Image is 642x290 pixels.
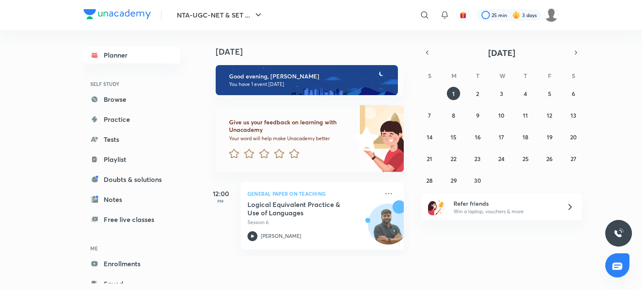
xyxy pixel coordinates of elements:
[84,111,181,128] a: Practice
[524,90,527,98] abbr: September 4, 2025
[172,7,268,23] button: NTA-UGC-NET & SET ...
[428,199,445,215] img: referral
[567,87,580,100] button: September 6, 2025
[216,65,398,95] img: evening
[84,255,181,272] a: Enrollments
[447,152,460,165] button: September 22, 2025
[474,177,481,184] abbr: September 30, 2025
[229,81,390,88] p: You have 1 event [DATE]
[500,90,503,98] abbr: September 3, 2025
[84,151,181,168] a: Playlist
[247,200,352,217] h5: Logical Equivalent Practice & Use of Languages
[456,8,470,22] button: avatar
[84,47,181,63] a: Planner
[499,72,505,80] abbr: Wednesday
[426,177,433,184] abbr: September 28, 2025
[84,131,181,148] a: Tests
[495,130,508,144] button: September 17, 2025
[471,152,484,165] button: September 23, 2025
[84,77,181,91] h6: SELF STUDY
[571,155,576,163] abbr: September 27, 2025
[471,174,484,187] button: September 30, 2025
[84,171,181,188] a: Doubts & solutions
[523,111,528,119] abbr: September 11, 2025
[499,133,504,141] abbr: September 17, 2025
[548,90,551,98] abbr: September 5, 2025
[247,189,379,199] p: General Paper on Teaching
[476,90,479,98] abbr: September 2, 2025
[451,177,457,184] abbr: September 29, 2025
[543,130,556,144] button: September 19, 2025
[544,8,558,22] img: Vinayak Rana
[423,152,436,165] button: September 21, 2025
[84,211,181,228] a: Free live classes
[204,189,237,199] h5: 12:00
[524,72,527,80] abbr: Thursday
[476,111,479,119] abbr: September 9, 2025
[495,108,508,122] button: September 10, 2025
[471,130,484,144] button: September 16, 2025
[229,73,390,80] h6: Good evening, [PERSON_NAME]
[453,208,556,215] p: Win a laptop, vouchers & more
[423,174,436,187] button: September 28, 2025
[427,155,432,163] abbr: September 21, 2025
[498,155,504,163] abbr: September 24, 2025
[495,152,508,165] button: September 24, 2025
[572,72,575,80] abbr: Saturday
[423,108,436,122] button: September 7, 2025
[459,11,467,19] img: avatar
[451,133,456,141] abbr: September 15, 2025
[451,155,456,163] abbr: September 22, 2025
[498,111,504,119] abbr: September 10, 2025
[614,228,624,238] img: ttu
[519,152,532,165] button: September 25, 2025
[488,47,515,58] span: [DATE]
[522,133,528,141] abbr: September 18, 2025
[204,199,237,204] p: PM
[571,111,576,119] abbr: September 13, 2025
[229,135,351,142] p: Your word will help make Unacademy better
[543,108,556,122] button: September 12, 2025
[453,199,556,208] h6: Refer friends
[522,155,529,163] abbr: September 25, 2025
[476,72,479,80] abbr: Tuesday
[474,155,481,163] abbr: September 23, 2025
[427,133,433,141] abbr: September 14, 2025
[447,108,460,122] button: September 8, 2025
[326,105,404,172] img: feedback_image
[447,130,460,144] button: September 15, 2025
[84,241,181,255] h6: ME
[229,119,351,134] h6: Give us your feedback on learning with Unacademy
[572,90,575,98] abbr: September 6, 2025
[495,87,508,100] button: September 3, 2025
[433,47,570,58] button: [DATE]
[547,111,552,119] abbr: September 12, 2025
[547,133,553,141] abbr: September 19, 2025
[451,72,456,80] abbr: Monday
[519,87,532,100] button: September 4, 2025
[546,155,553,163] abbr: September 26, 2025
[447,87,460,100] button: September 1, 2025
[247,219,379,226] p: Session 6
[512,11,520,19] img: streak
[84,191,181,208] a: Notes
[567,130,580,144] button: September 20, 2025
[428,111,431,119] abbr: September 7, 2025
[543,152,556,165] button: September 26, 2025
[570,133,577,141] abbr: September 20, 2025
[567,108,580,122] button: September 13, 2025
[471,108,484,122] button: September 9, 2025
[423,130,436,144] button: September 14, 2025
[548,72,551,80] abbr: Friday
[368,208,408,248] img: Avatar
[447,174,460,187] button: September 29, 2025
[567,152,580,165] button: September 27, 2025
[84,91,181,108] a: Browse
[452,111,455,119] abbr: September 8, 2025
[452,90,455,98] abbr: September 1, 2025
[471,87,484,100] button: September 2, 2025
[543,87,556,100] button: September 5, 2025
[428,72,431,80] abbr: Sunday
[519,130,532,144] button: September 18, 2025
[84,9,151,19] img: Company Logo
